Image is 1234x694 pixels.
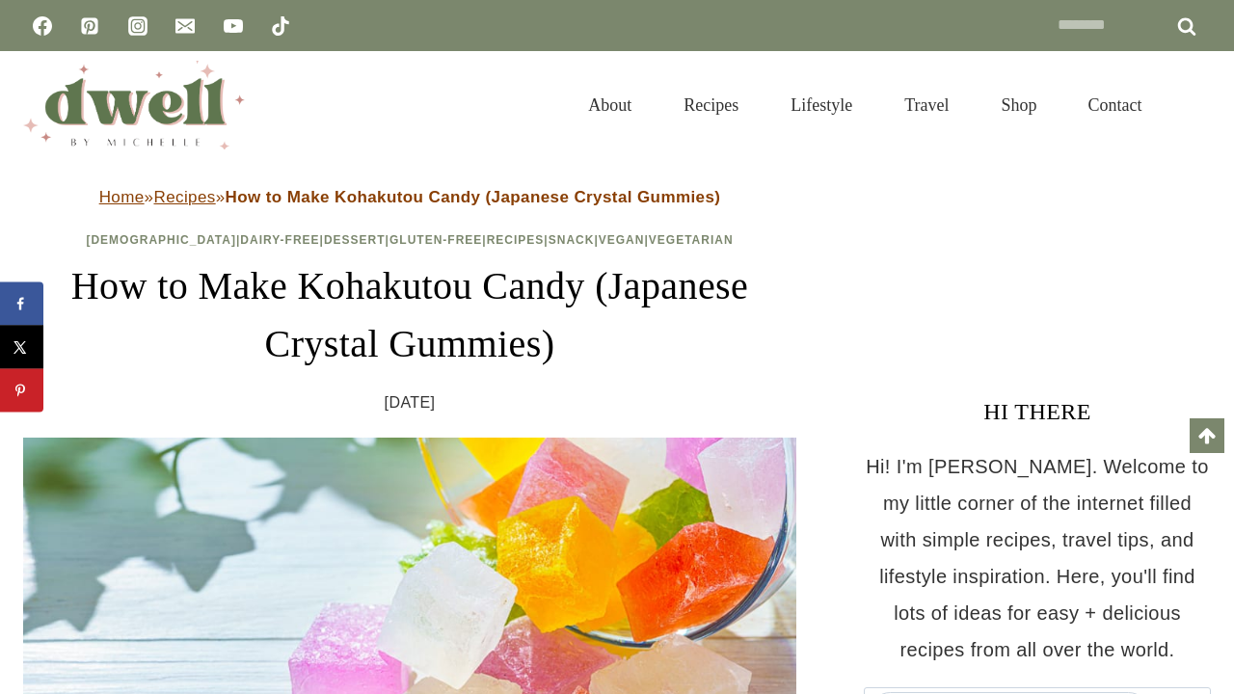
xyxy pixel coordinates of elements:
span: | | | | | | | [86,233,733,247]
h1: How to Make Kohakutou Candy (Japanese Crystal Gummies) [23,257,796,373]
a: Recipes [487,233,545,247]
a: YouTube [214,7,253,45]
time: [DATE] [385,388,436,417]
a: Dairy-Free [240,233,319,247]
a: Recipes [657,71,765,139]
img: DWELL by michelle [23,61,245,149]
a: Vegetarian [649,233,734,247]
nav: Primary Navigation [562,71,1168,139]
a: TikTok [261,7,300,45]
a: Recipes [153,188,215,206]
a: Contact [1062,71,1168,139]
a: Shop [975,71,1062,139]
a: Instagram [119,7,157,45]
a: Dessert [324,233,386,247]
a: Travel [878,71,975,139]
a: About [562,71,657,139]
strong: How to Make Kohakutou Candy (Japanese Crystal Gummies) [226,188,721,206]
a: Vegan [599,233,645,247]
button: View Search Form [1178,89,1211,121]
a: [DEMOGRAPHIC_DATA] [86,233,236,247]
a: Snack [549,233,595,247]
a: Facebook [23,7,62,45]
h3: HI THERE [864,394,1211,429]
span: » » [99,188,721,206]
a: Home [99,188,145,206]
a: Scroll to top [1190,418,1224,453]
a: Lifestyle [765,71,878,139]
a: Gluten-Free [389,233,482,247]
p: Hi! I'm [PERSON_NAME]. Welcome to my little corner of the internet filled with simple recipes, tr... [864,448,1211,668]
a: Email [166,7,204,45]
a: Pinterest [70,7,109,45]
